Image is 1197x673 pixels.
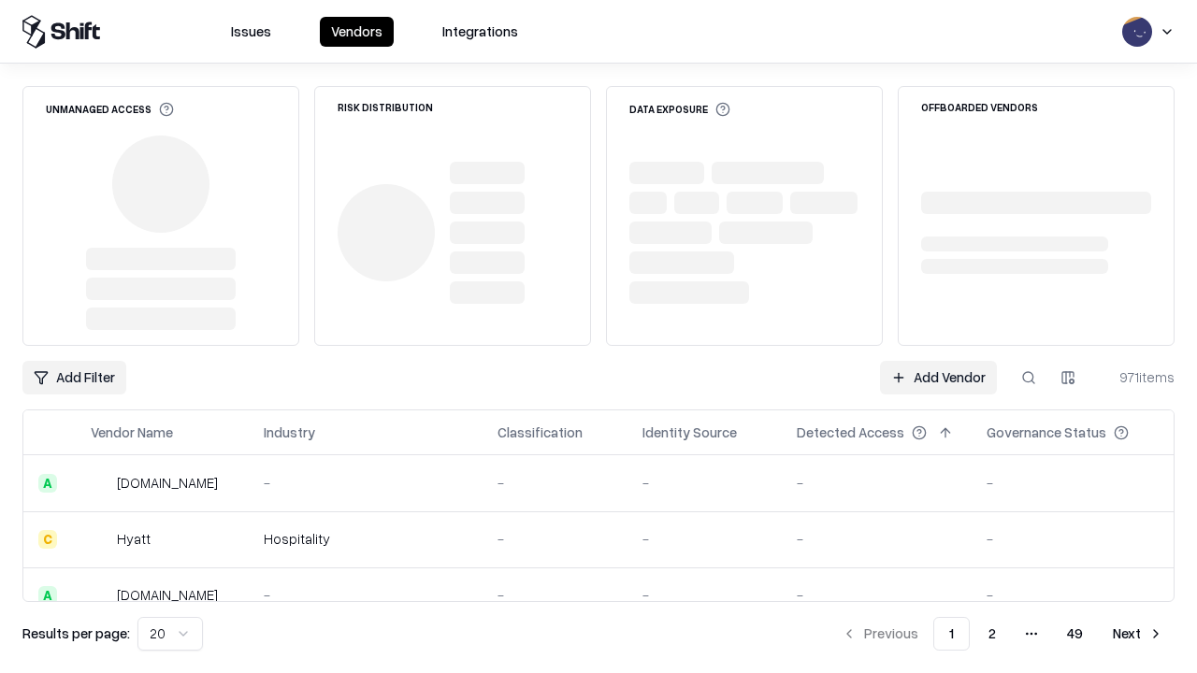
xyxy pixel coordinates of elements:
div: - [987,529,1159,549]
div: - [498,585,613,605]
div: A [38,474,57,493]
div: Classification [498,422,583,442]
button: Issues [220,17,282,47]
img: intrado.com [91,474,109,493]
div: C [38,530,57,549]
div: - [498,473,613,493]
button: 49 [1052,617,1098,651]
div: Identity Source [642,422,737,442]
div: Offboarded Vendors [921,102,1038,112]
button: 2 [973,617,1011,651]
div: - [642,585,767,605]
div: - [797,529,957,549]
button: Add Filter [22,361,126,394]
div: A [38,586,57,605]
div: - [987,473,1159,493]
div: [DOMAIN_NAME] [117,473,218,493]
div: Governance Status [987,422,1106,442]
div: - [498,529,613,549]
button: 1 [933,617,970,651]
div: - [642,473,767,493]
div: Risk Distribution [338,102,433,112]
button: Integrations [431,17,529,47]
div: Hyatt [117,529,151,549]
div: - [264,473,468,493]
img: primesec.co.il [91,586,109,605]
a: Add Vendor [880,361,997,394]
p: Results per page: [22,623,130,643]
div: Vendor Name [91,422,173,442]
div: Hospitality [264,529,468,549]
div: - [642,529,767,549]
div: - [797,473,957,493]
div: Data Exposure [629,102,730,117]
nav: pagination [830,617,1175,651]
div: - [797,585,957,605]
div: - [264,585,468,605]
button: Vendors [320,17,394,47]
div: 971 items [1100,367,1175,387]
div: Detected Access [797,422,904,442]
img: Hyatt [91,530,109,549]
div: [DOMAIN_NAME] [117,585,218,605]
button: Next [1102,617,1175,651]
div: - [987,585,1159,605]
div: Industry [264,422,315,442]
div: Unmanaged Access [46,102,174,117]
